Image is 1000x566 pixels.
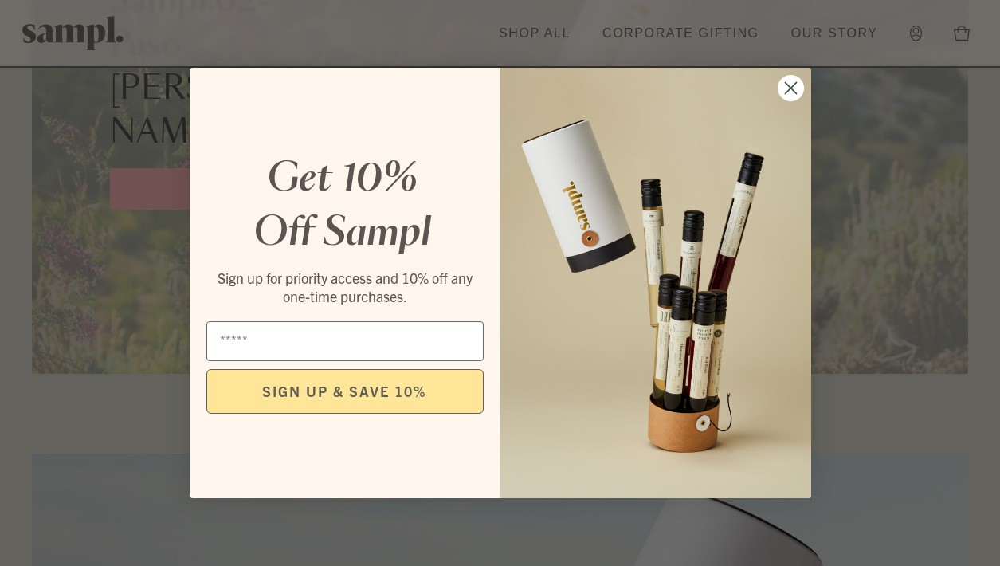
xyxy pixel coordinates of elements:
[253,160,431,253] em: Get 10% Off Sampl
[777,74,805,102] button: Close dialog
[206,369,484,414] button: SIGN UP & SAVE 10%
[206,321,484,361] input: Email
[218,269,473,305] span: Sign up for priority access and 10% off any one-time purchases.
[500,68,811,498] img: 96933287-25a1-481a-a6d8-4dd623390dc6.png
